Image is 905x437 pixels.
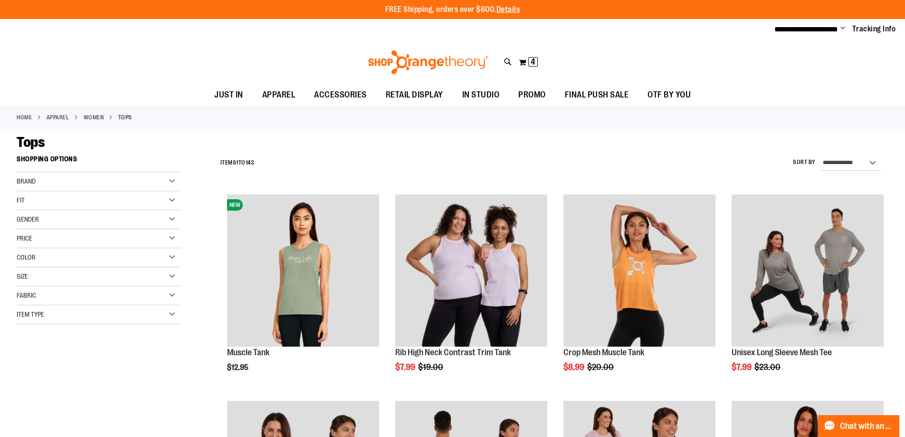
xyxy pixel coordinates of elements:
a: Tracking Info [852,24,896,34]
span: RETAIL DISPLAY [386,84,443,106]
a: Crop Mesh Muscle Tank [563,348,644,357]
img: Muscle Tank [227,194,379,347]
span: Price [17,234,32,242]
button: Account menu [840,24,845,34]
a: OTF BY YOU [638,84,700,106]
span: Gender [17,215,39,223]
a: ACCESSORIES [305,84,376,106]
span: Chat with an Expert [840,422,894,431]
div: product [727,190,888,396]
img: Rib Tank w/ Contrast Binding primary image [395,194,547,347]
span: $23.00 [754,362,782,372]
span: IN STUDIO [462,84,500,106]
label: Sort By [793,158,816,166]
span: Fabric [17,291,36,299]
span: $7.99 [732,362,753,372]
a: Muscle Tank [227,348,269,357]
a: Crop Mesh Muscle Tank primary image [563,194,715,348]
a: PROMO [509,84,555,106]
span: Fit [17,196,25,204]
a: Rib High Neck Contrast Trim Tank [395,348,511,357]
a: WOMEN [84,113,104,122]
a: Home [17,113,32,122]
span: $12.95 [227,363,250,372]
span: ACCESSORIES [314,84,367,106]
span: OTF BY YOU [648,84,691,106]
div: product [391,190,552,396]
img: Unisex Long Sleeve Mesh Tee primary image [732,194,884,347]
h2: Items to [220,155,255,170]
strong: Tops [118,113,132,122]
div: product [559,190,720,396]
a: Unisex Long Sleeve Mesh Tee [732,348,832,357]
a: FINAL PUSH SALE [555,84,638,106]
p: FREE Shipping, orders over $600. [385,4,520,15]
a: Unisex Long Sleeve Mesh Tee primary image [732,194,884,348]
img: Crop Mesh Muscle Tank primary image [563,194,715,347]
span: Item Type [17,311,44,318]
span: NEW [227,199,243,211]
span: $20.00 [587,362,615,372]
span: Brand [17,177,36,185]
span: Tops [17,134,45,150]
a: JUST IN [205,84,253,106]
a: IN STUDIO [453,84,509,106]
a: Muscle TankNEW [227,194,379,348]
span: Color [17,253,36,261]
span: $8.99 [563,362,586,372]
span: 143 [246,159,255,166]
img: Shop Orangetheory [367,50,490,74]
a: Rib Tank w/ Contrast Binding primary image [395,194,547,348]
span: APPAREL [262,84,295,106]
a: APPAREL [47,113,69,122]
a: APPAREL [253,84,305,106]
span: 4 [531,57,535,67]
strong: Shopping Options [17,151,181,172]
span: $19.00 [418,362,445,372]
span: $7.99 [395,362,417,372]
span: Size [17,272,28,280]
span: JUST IN [214,84,243,106]
button: Chat with an Expert [818,415,900,437]
div: product [222,190,384,396]
a: Details [496,5,520,14]
span: PROMO [518,84,546,106]
a: RETAIL DISPLAY [376,84,453,106]
span: FINAL PUSH SALE [565,84,629,106]
span: 1 [236,159,238,166]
